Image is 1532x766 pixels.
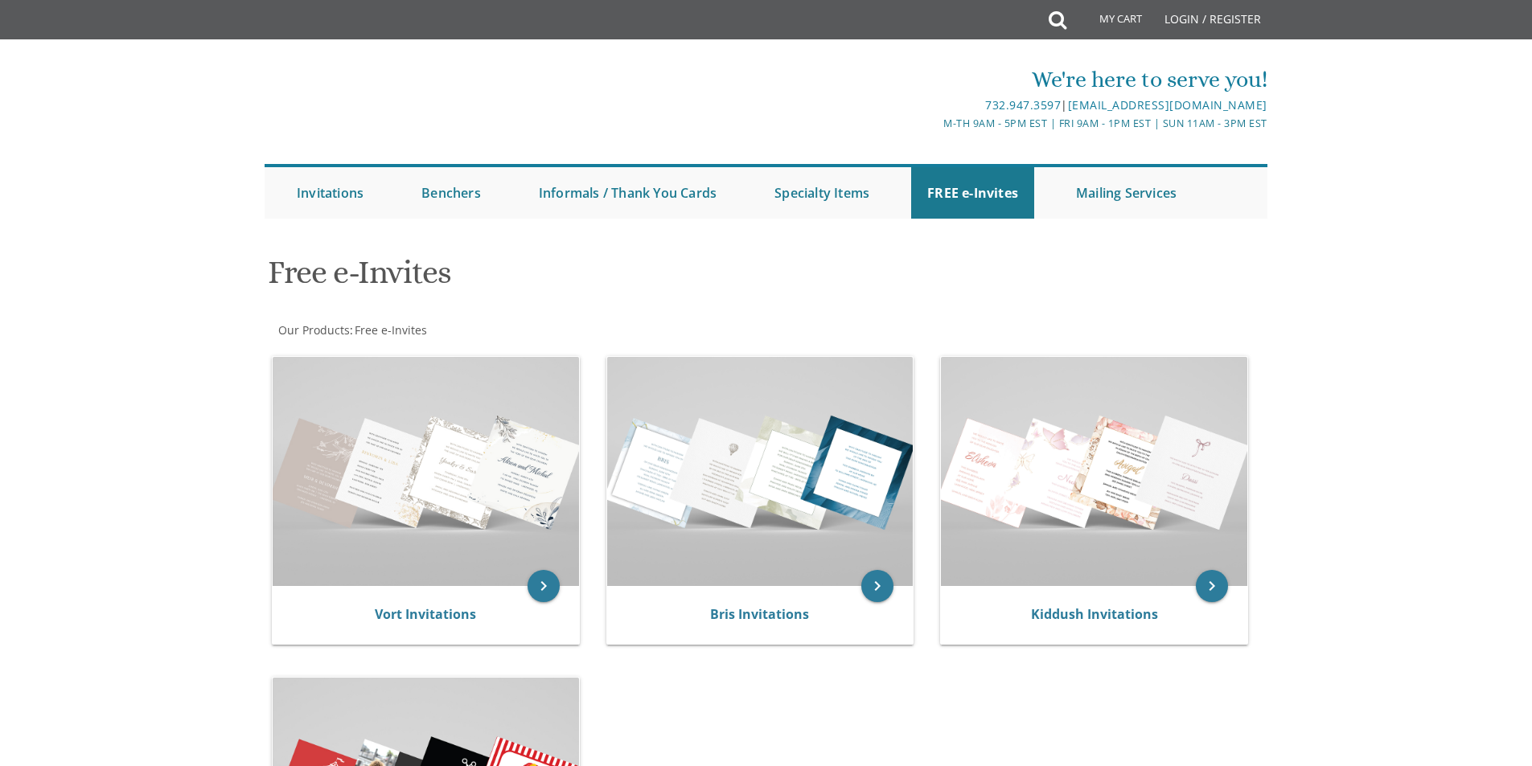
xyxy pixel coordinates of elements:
img: Vort Invitations [273,357,579,586]
a: keyboard_arrow_right [528,570,560,602]
a: My Cart [1065,2,1153,42]
div: M-Th 9am - 5pm EST | Fri 9am - 1pm EST | Sun 11am - 3pm EST [600,115,1267,132]
a: keyboard_arrow_right [861,570,893,602]
a: keyboard_arrow_right [1196,570,1228,602]
a: [EMAIL_ADDRESS][DOMAIN_NAME] [1068,97,1267,113]
img: Bris Invitations [607,357,914,586]
a: Kiddush Invitations [1031,605,1158,623]
a: Specialty Items [758,167,885,219]
a: Benchers [405,167,497,219]
img: Kiddush Invitations [941,357,1247,586]
a: FREE e-Invites [911,167,1034,219]
div: | [600,96,1267,115]
a: Mailing Services [1060,167,1193,219]
a: Vort Invitations [375,605,476,623]
a: Our Products [277,322,350,338]
a: Informals / Thank You Cards [523,167,733,219]
div: We're here to serve you! [600,63,1267,96]
a: Bris Invitations [710,605,809,623]
a: Invitations [281,167,380,219]
a: 732.947.3597 [985,97,1061,113]
a: Free e-Invites [353,322,427,338]
div: : [265,322,766,338]
span: Free e-Invites [355,322,427,338]
h1: Free e-Invites [268,255,924,302]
